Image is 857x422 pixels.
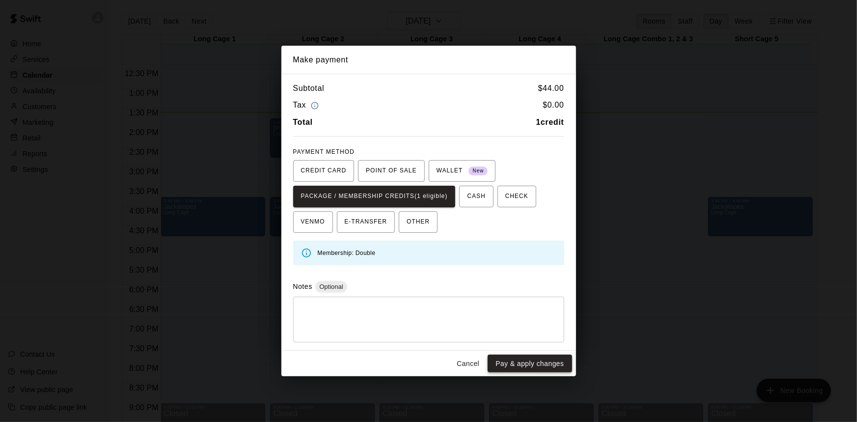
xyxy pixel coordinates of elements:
span: Membership: Double [318,250,376,256]
b: Total [293,118,313,126]
button: WALLET New [429,160,496,182]
span: New [469,165,488,178]
span: CASH [467,189,485,204]
span: PACKAGE / MEMBERSHIP CREDITS (1 eligible) [301,189,448,204]
button: VENMO [293,211,333,233]
h6: Tax [293,99,322,112]
span: E-TRANSFER [345,214,387,230]
label: Notes [293,282,312,290]
button: Cancel [452,355,484,373]
button: CREDIT CARD [293,160,355,182]
h2: Make payment [281,46,576,74]
button: Pay & apply changes [488,355,572,373]
h6: $ 0.00 [543,99,564,112]
button: E-TRANSFER [337,211,395,233]
span: CREDIT CARD [301,163,347,179]
button: PACKAGE / MEMBERSHIP CREDITS(1 eligible) [293,186,456,207]
button: POINT OF SALE [358,160,424,182]
span: Optional [315,283,347,290]
span: OTHER [407,214,430,230]
button: CHECK [498,186,536,207]
h6: $ 44.00 [538,82,564,95]
h6: Subtotal [293,82,325,95]
span: VENMO [301,214,325,230]
button: CASH [459,186,493,207]
span: WALLET [437,163,488,179]
span: POINT OF SALE [366,163,416,179]
span: CHECK [505,189,528,204]
span: PAYMENT METHOD [293,148,355,155]
b: 1 credit [536,118,564,126]
button: OTHER [399,211,438,233]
